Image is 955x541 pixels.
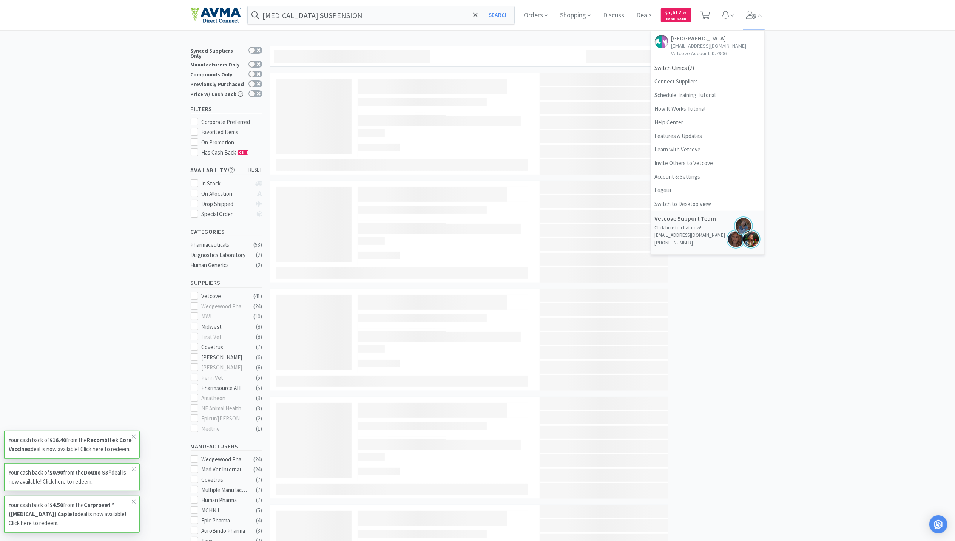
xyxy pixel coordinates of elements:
strong: $0.90 [49,469,63,476]
p: Your cash back of from the deal is now available! Click here to redeem. [9,468,132,486]
div: Multiple Manufacturers [201,485,248,495]
div: Penn Vet [201,373,248,382]
div: ( 7 ) [256,343,262,352]
div: On Allocation [201,189,251,198]
a: Logout [651,184,764,197]
p: [EMAIL_ADDRESS][DOMAIN_NAME] [655,232,761,239]
a: $5,612.21Cash Back [661,5,691,25]
span: Has Cash Back [201,149,248,156]
div: Vetcove [201,292,248,301]
div: In Stock [201,179,251,188]
span: Switch Clinics ( 2 ) [651,61,764,75]
a: Deals [633,12,655,19]
div: ( 5 ) [256,383,262,393]
span: reset [248,166,262,174]
div: Human Generics [191,261,252,270]
a: Discuss [600,12,627,19]
div: ( 3 ) [256,404,262,413]
div: Epicur/[PERSON_NAME] [201,414,248,423]
div: Pharmaceuticals [191,240,252,249]
div: ( 1 ) [256,424,262,433]
a: Switch to Desktop View [651,197,764,211]
div: NE Animal Health [201,404,248,413]
p: [PHONE_NUMBER] [655,239,761,247]
div: Previously Purchased [191,80,245,87]
strong: Douxo S3® [84,469,111,476]
div: MCHNJ [201,506,248,515]
h5: Manufacturers [191,442,262,451]
div: [PERSON_NAME] [201,363,248,372]
div: Manufacturers Only [191,61,245,67]
div: ( 10 ) [254,312,262,321]
div: ( 24 ) [254,302,262,311]
div: ( 7 ) [256,496,262,505]
img: jules.png [727,230,745,249]
span: . 21 [681,11,687,15]
div: ( 5 ) [256,373,262,382]
div: Price w/ Cash Back [191,90,245,97]
a: Help Center [651,116,764,129]
div: Human Pharma [201,496,248,505]
strong: $4.50 [49,501,63,509]
p: Your cash back of from the deal is now available! Click here to redeem. [9,501,132,528]
div: MWI [201,312,248,321]
div: Wedgewood Pharmacy [201,455,248,464]
div: ( 2 ) [256,250,262,260]
div: Corporate Preferred [201,117,262,127]
div: ( 2 ) [256,414,262,423]
div: Favorited Items [201,128,262,137]
button: Search [483,6,514,24]
div: ( 8 ) [256,332,262,342]
div: ( 7 ) [256,485,262,495]
a: Learn with Vetcove [651,143,764,156]
h5: Filters [191,105,262,113]
div: [PERSON_NAME] [201,353,248,362]
p: Your cash back of from the deal is now available! Click here to redeem. [9,436,132,454]
a: Invite Others to Vetcove [651,156,764,170]
a: [GEOGRAPHIC_DATA][EMAIL_ADDRESS][DOMAIN_NAME]Vetcove Account ID:7906 [651,31,764,61]
img: e4e33dab9f054f5782a47901c742baa9_102.png [191,7,241,23]
div: ( 5 ) [256,506,262,515]
h5: Vetcove Support Team [655,215,730,222]
span: 5,612 [665,9,687,16]
h5: [GEOGRAPHIC_DATA] [671,35,747,42]
div: Covetrus [201,475,248,484]
div: Midwest [201,322,248,331]
div: Special Order [201,210,251,219]
div: ( 7 ) [256,475,262,484]
div: Covetrus [201,343,248,352]
span: $ [665,11,667,15]
img: jennifer.png [742,230,761,249]
div: Open Intercom Messenger [929,515,947,533]
div: First Vet [201,332,248,342]
div: ( 8 ) [256,322,262,331]
h5: Suppliers [191,278,262,287]
div: ( 3 ) [256,526,262,535]
a: Features & Updates [651,129,764,143]
div: ( 2 ) [256,261,262,270]
div: Medline [201,424,248,433]
div: Pharmsource AH [201,383,248,393]
div: ( 6 ) [256,363,262,372]
a: Click here to chat now! [655,224,702,231]
h5: Categories [191,227,262,236]
div: On Promotion [201,138,262,147]
div: Compounds Only [191,71,245,77]
div: AuroBindo Pharma [201,526,248,535]
span: Cash Back [665,17,687,22]
p: Vetcove Account ID: 7906 [671,49,747,57]
div: ( 6 ) [256,353,262,362]
input: Search by item, sku, manufacturer, ingredient, size... [248,6,515,24]
div: ( 24 ) [254,465,262,474]
div: ( 3 ) [256,394,262,403]
h5: Availability [191,166,262,175]
div: Drop Shipped [201,199,251,209]
p: [EMAIL_ADDRESS][DOMAIN_NAME] [671,42,747,49]
div: ( 24 ) [254,455,262,464]
a: Connect Suppliers [651,75,764,88]
a: Account & Settings [651,170,764,184]
div: ( 41 ) [254,292,262,301]
div: ( 53 ) [254,240,262,249]
div: ( 4 ) [256,516,262,525]
strong: $16.40 [49,436,66,444]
